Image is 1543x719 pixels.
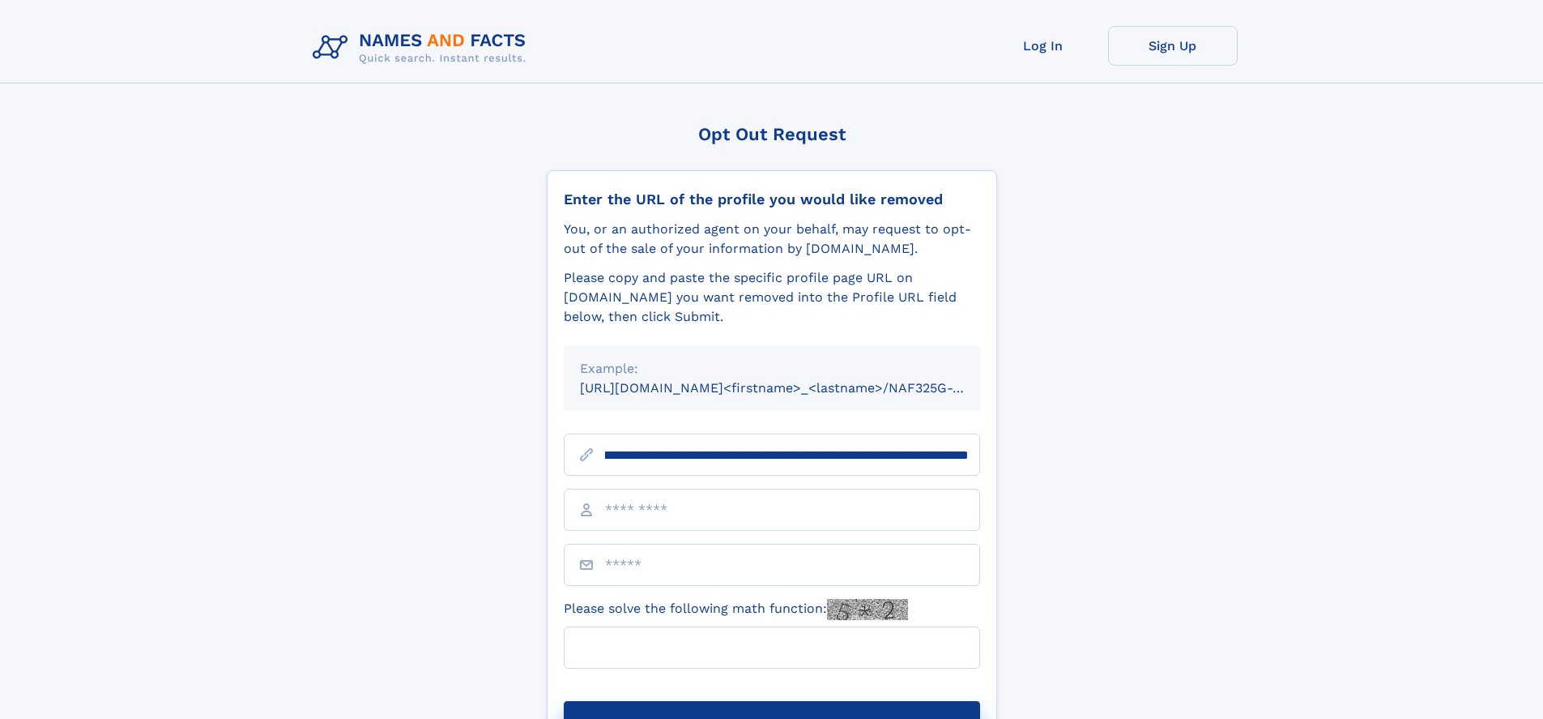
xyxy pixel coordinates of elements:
[306,26,539,70] img: Logo Names and Facts
[564,268,980,327] div: Please copy and paste the specific profile page URL on [DOMAIN_NAME] you want removed into the Pr...
[580,380,1011,396] small: [URL][DOMAIN_NAME]<firstname>_<lastname>/NAF325G-xxxxxxxx
[1108,26,1238,66] a: Sign Up
[564,220,980,259] div: You, or an authorized agent on your behalf, may request to opt-out of the sale of your informatio...
[564,190,980,208] div: Enter the URL of the profile you would like removed
[580,359,964,379] div: Example:
[564,599,908,620] label: Please solve the following math function:
[978,26,1108,66] a: Log In
[547,124,997,144] div: Opt Out Request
